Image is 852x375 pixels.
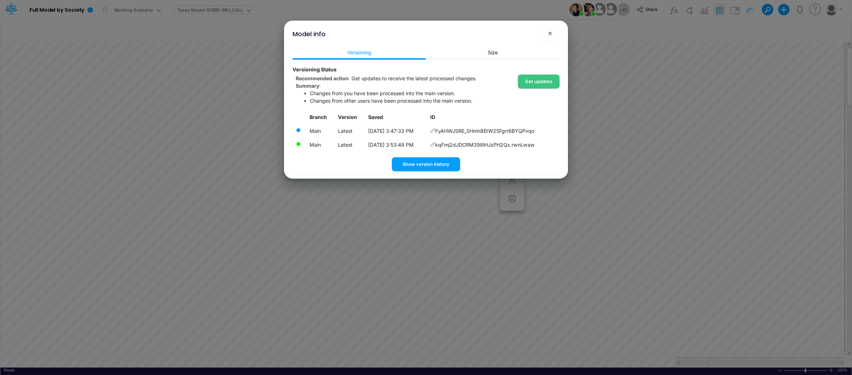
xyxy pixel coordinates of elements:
[430,127,435,135] span: Copy hyperlink to this version of the model
[427,110,559,124] th: ID
[306,124,335,138] td: Model version currently loaded
[293,29,326,39] div: Model info
[335,110,365,124] th: Version
[548,29,552,37] span: ×
[293,66,337,72] strong: Versioning Status
[310,98,473,104] span: Changes from other users have been processed into the main version.
[335,124,365,138] td: Latest
[541,25,558,42] button: Close
[310,90,455,96] span: Changes from you have been processed into the main version.
[335,138,365,152] td: Latest
[365,124,427,138] td: Local date/time when this version was saved
[392,157,460,171] button: Show version history
[365,138,427,152] td: Local date/time when this version was saved
[296,75,477,81] span: :
[435,127,534,135] span: FyAHWJSRE_SHmh8EtW25Fgrr6BYQPvqo
[293,46,426,59] a: Versioning
[296,127,301,133] div: The changes in this model version have been processed into the latest main version
[430,141,435,148] span: Copy hyperlink to this version of the model
[351,75,477,81] span: Get updates to receive the latest processed changes.
[426,46,559,59] a: Size
[365,110,427,124] th: Local date/time when this version was saved
[296,82,559,89] div: :
[306,110,335,124] th: Branch
[296,141,301,147] div: There are no pending changes currently being processed
[518,75,559,88] button: Get updates
[427,138,559,152] td: kqFmj2dJDCRM398lHJzPH2Qx.rwnLwaw
[306,138,335,152] td: Latest merged version
[296,83,319,89] strong: Summary
[296,75,349,81] strong: Recommended action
